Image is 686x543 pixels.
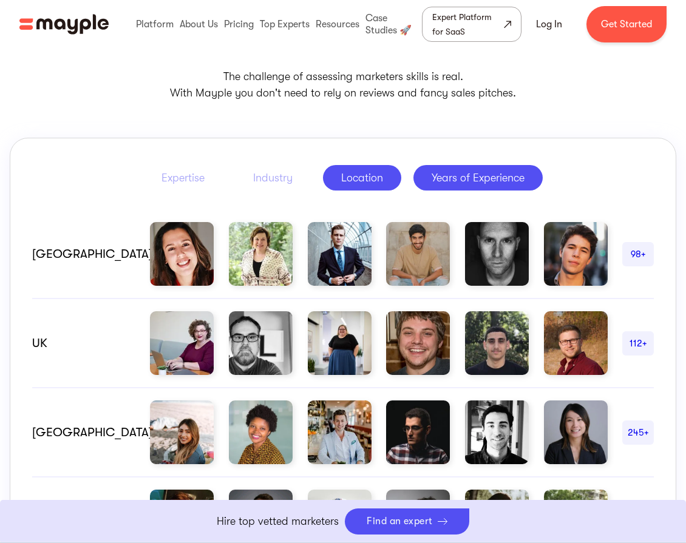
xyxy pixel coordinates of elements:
div: About Us [177,5,221,44]
a: Log In [521,10,577,39]
div: Expertise [161,170,205,185]
div: Pricing [221,5,257,44]
div: Industry [253,170,293,185]
iframe: Chat Widget [467,402,686,543]
div: Resources [313,5,362,44]
div: Platform [133,5,177,44]
div: UK [32,336,135,351]
a: Get Started [586,6,667,42]
div: Top Experts [257,5,313,44]
a: home [19,13,109,36]
div: [GEOGRAPHIC_DATA] [32,425,135,440]
div: [GEOGRAPHIC_DATA] [32,247,135,261]
img: Mayple logo [19,13,109,36]
div: 98+ [622,247,654,261]
div: Location [341,170,383,185]
div: Years of Experience [432,170,525,185]
div: 112+ [622,336,654,351]
p: The challenge of assessing marketers skills is real. With Mayple you don't need to rely on review... [10,69,676,101]
a: Expert Platform for SaaS [422,7,521,42]
div: Expert Platform for SaaS [432,10,501,39]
